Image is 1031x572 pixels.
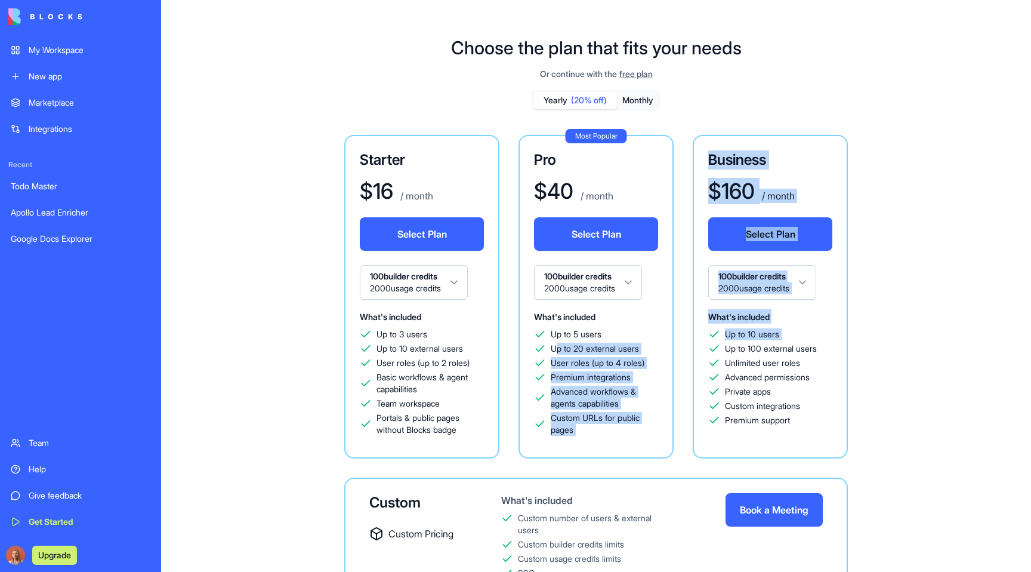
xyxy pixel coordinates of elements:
button: Yearly [533,92,617,109]
h3: Pro [534,150,658,170]
div: Marketplace [29,97,150,109]
button: Book a Meeting [726,493,823,527]
span: Portals & public pages without Blocks badge [376,412,484,436]
span: Private apps [725,386,771,398]
a: Marketplace [4,91,158,115]
span: Premium integrations [551,371,631,383]
a: Help [4,457,158,481]
p: / month [578,189,613,203]
span: Or continue with the [540,68,617,80]
button: Select Plan [708,217,832,251]
div: Custom [369,493,463,512]
span: Up to 100 external users [725,343,817,355]
span: User roles (up to 4 roles) [551,357,644,369]
div: Apollo Lead Enricher [11,207,150,219]
span: What's included [534,312,595,322]
span: Custom integrations [725,400,800,412]
a: Give feedback [4,484,158,508]
a: My Workspace [4,38,158,62]
button: Select Plan [534,217,658,251]
button: Upgrade [32,546,77,565]
img: logo [8,8,82,25]
h1: $ 16 [360,179,393,203]
div: Most Popular [566,129,627,143]
div: New app [29,70,150,82]
div: Team [29,437,150,449]
span: Recent [4,160,158,170]
a: Google Docs Explorer [4,227,158,251]
div: My Workspace [29,44,150,56]
h3: Starter [360,150,484,170]
a: Integrations [4,117,158,141]
div: Todo Master [11,180,150,192]
div: Custom usage credits limits [518,553,621,565]
a: Get Started [4,510,158,534]
h3: Business [708,150,832,170]
span: Unlimited user roles [725,357,800,369]
div: Custom builder credits limits [518,539,624,551]
span: Up to 20 external users [551,343,639,355]
div: Custom number of users & external users [518,512,668,536]
a: Upgrade [32,549,77,561]
span: Advanced workflows & agents capabilities [551,386,658,410]
span: (20% off) [571,94,607,106]
span: Premium support [725,414,790,426]
a: New app [4,64,158,88]
a: Apollo Lead Enricher [4,201,158,225]
span: Custom Pricing [388,527,453,541]
span: Up to 3 users [376,328,427,340]
span: User roles (up to 2 roles) [376,357,470,369]
p: / month [398,189,433,203]
div: Integrations [29,123,150,135]
div: What's included [501,493,668,508]
h1: Choose the plan that fits your needs [451,37,742,59]
span: free plan [619,68,653,80]
h1: $ 160 [708,179,755,203]
span: Team workspace [376,398,440,410]
span: What's included [708,312,770,322]
span: Up to 5 users [551,328,601,340]
h1: $ 40 [534,179,573,203]
a: Team [4,431,158,455]
span: Custom URLs for public pages [551,412,658,436]
a: Todo Master [4,174,158,198]
button: Select Plan [360,217,484,251]
span: What's included [360,312,421,322]
div: Give feedback [29,490,150,502]
img: Marina_gj5dtt.jpg [6,546,25,565]
span: Up to 10 users [725,328,779,340]
p: / month [760,189,795,203]
div: Help [29,463,150,475]
div: Get Started [29,516,150,528]
span: Up to 10 external users [376,343,463,355]
div: Google Docs Explorer [11,233,150,245]
span: Basic workflows & agent capabilities [376,371,484,395]
span: Advanced permissions [725,371,810,383]
button: Monthly [617,92,659,109]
